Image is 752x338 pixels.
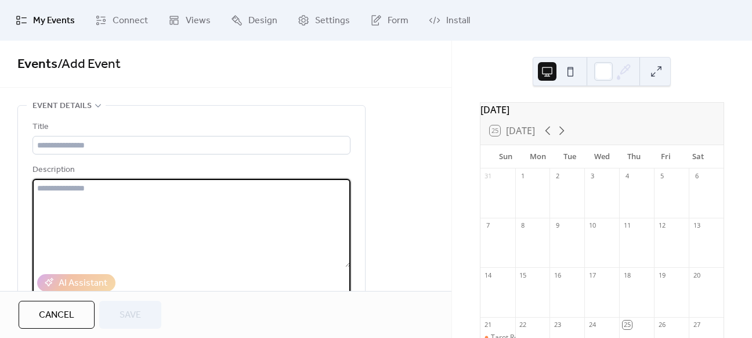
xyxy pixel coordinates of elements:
a: Views [160,5,219,36]
div: 25 [623,321,631,329]
div: 8 [519,221,527,230]
div: Mon [522,145,554,168]
div: 27 [692,321,701,329]
div: Thu [618,145,650,168]
a: Events [17,52,57,77]
div: 6 [692,172,701,181]
div: Tue [554,145,585,168]
div: 10 [588,221,596,230]
a: My Events [7,5,84,36]
div: Description [32,163,348,177]
div: 22 [519,321,527,329]
button: Cancel [19,301,95,329]
div: Sat [682,145,714,168]
div: 19 [657,271,666,279]
div: [DATE] [480,103,724,117]
a: Design [222,5,286,36]
div: 1 [519,172,527,181]
div: 4 [623,172,631,181]
div: Title [32,120,348,134]
span: Form [388,14,408,28]
span: Design [248,14,277,28]
div: 24 [588,321,596,329]
div: Wed [586,145,618,168]
div: Sun [490,145,522,168]
div: 9 [553,221,562,230]
span: Views [186,14,211,28]
div: 12 [657,221,666,230]
a: Form [361,5,417,36]
div: 14 [484,271,493,279]
div: 26 [657,321,666,329]
a: Settings [289,5,359,36]
div: 15 [519,271,527,279]
div: 17 [588,271,596,279]
span: Cancel [39,308,74,322]
a: Connect [86,5,157,36]
div: 5 [657,172,666,181]
div: 20 [692,271,701,279]
div: 16 [553,271,562,279]
div: 7 [484,221,493,230]
div: 11 [623,221,631,230]
div: 13 [692,221,701,230]
div: 23 [553,321,562,329]
span: Connect [113,14,148,28]
div: 21 [484,321,493,329]
span: Event details [32,99,92,113]
div: 31 [484,172,493,181]
span: My Events [33,14,75,28]
span: Install [446,14,470,28]
div: Fri [650,145,682,168]
span: / Add Event [57,52,121,77]
div: 2 [553,172,562,181]
div: 3 [588,172,596,181]
div: 18 [623,271,631,279]
span: Settings [315,14,350,28]
a: Install [420,5,479,36]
